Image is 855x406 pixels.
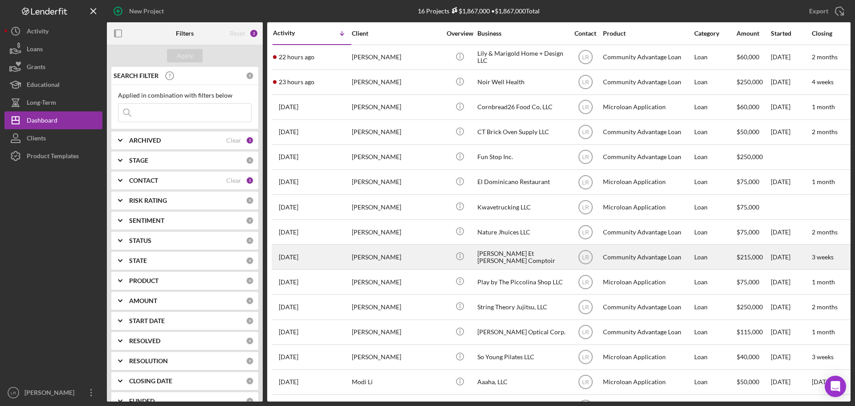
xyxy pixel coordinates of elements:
div: [DATE] [771,70,811,94]
b: RISK RATING [129,197,167,204]
a: Dashboard [4,111,102,129]
span: $75,000 [737,278,759,286]
div: [PERSON_NAME] [352,120,441,144]
div: Educational [27,76,60,96]
div: 0 [246,357,254,365]
div: 0 [246,197,254,205]
a: Product Templates [4,147,102,165]
div: [PERSON_NAME] [352,245,441,269]
div: [DATE] [771,345,811,369]
div: [PERSON_NAME] Optical Corp. [477,320,566,344]
span: $50,000 [737,378,759,385]
a: Loans [4,40,102,58]
div: Loan [694,220,736,244]
div: [PERSON_NAME] [352,320,441,344]
div: [PERSON_NAME] [352,45,441,69]
text: LR [582,79,589,86]
div: Clear [226,137,241,144]
div: Modi Li [352,370,441,394]
text: LR [582,304,589,311]
div: Export [809,2,828,20]
div: [DATE] [771,120,811,144]
time: 2025-09-08 15:25 [279,53,314,61]
div: CT Brick Oven Supply LLC [477,120,566,144]
time: 2 months [812,303,838,311]
div: [PERSON_NAME] [22,384,80,404]
div: 0 [246,317,254,325]
div: [PERSON_NAME] [352,270,441,294]
span: $250,000 [737,78,763,86]
time: 2025-06-26 20:59 [279,378,298,385]
time: 2 months [812,128,838,135]
div: Loan [694,70,736,94]
div: Activity [273,29,312,37]
time: 1 month [812,103,835,111]
div: Aaaha, LLC [477,370,566,394]
time: 2025-09-05 21:01 [279,128,298,135]
div: [DATE] [771,170,811,194]
div: Community Advantage Loan [603,320,692,344]
div: Amount [737,30,770,37]
text: LR [582,354,589,361]
time: 2025-08-26 21:07 [279,279,298,286]
div: 0 [246,337,254,345]
div: 0 [246,397,254,405]
div: Client [352,30,441,37]
div: [PERSON_NAME] [352,145,441,169]
div: 2 [249,29,258,38]
div: Product Templates [27,147,79,167]
div: Business [477,30,566,37]
div: Loan [694,245,736,269]
div: 0 [246,257,254,265]
b: Filters [176,30,194,37]
text: LR [582,104,589,111]
div: [DATE] [771,370,811,394]
div: [PERSON_NAME] [352,195,441,219]
div: [DATE] [771,295,811,319]
div: 0 [246,217,254,225]
div: Reset [230,30,245,37]
div: 0 [246,297,254,305]
div: Microloan Application [603,195,692,219]
div: Overview [443,30,476,37]
b: RESOLUTION [129,357,168,365]
span: $60,000 [737,53,759,61]
div: Clients [27,129,46,149]
div: 0 [246,377,254,385]
time: 1 month [812,178,835,185]
text: LR [582,204,589,210]
time: 3 weeks [812,353,834,361]
div: Community Advantage Loan [603,45,692,69]
a: Grants [4,58,102,76]
div: Loan [694,45,736,69]
time: 2025-09-04 21:51 [279,153,298,160]
time: 2025-09-03 19:07 [279,178,298,185]
span: $50,000 [737,128,759,135]
text: LR [582,379,589,385]
div: Loans [27,40,43,60]
div: Apply [177,49,193,62]
a: Educational [4,76,102,94]
span: $215,000 [737,253,763,261]
time: 2025-09-03 17:57 [279,204,298,211]
span: $75,000 [737,178,759,185]
div: Loan [694,120,736,144]
div: New Project [129,2,164,20]
div: 16 Projects • $1,867,000 Total [418,7,540,15]
a: Clients [4,129,102,147]
div: String Theory Jujitsu, LLC [477,295,566,319]
div: Cornbread26 Food Co, LLC [477,95,566,119]
div: $1,867,000 [449,7,490,15]
div: [DATE] [771,95,811,119]
button: Long-Term [4,94,102,111]
b: FUNDED [129,398,155,405]
div: Play by The Piccolina Shop LLC [477,270,566,294]
time: 2025-08-24 19:24 [279,303,298,311]
button: Activity [4,22,102,40]
div: Microloan Application [603,95,692,119]
div: Community Advantage Loan [603,245,692,269]
time: 2025-08-22 15:15 [279,328,298,336]
div: Product [603,30,692,37]
text: LR [582,129,589,135]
